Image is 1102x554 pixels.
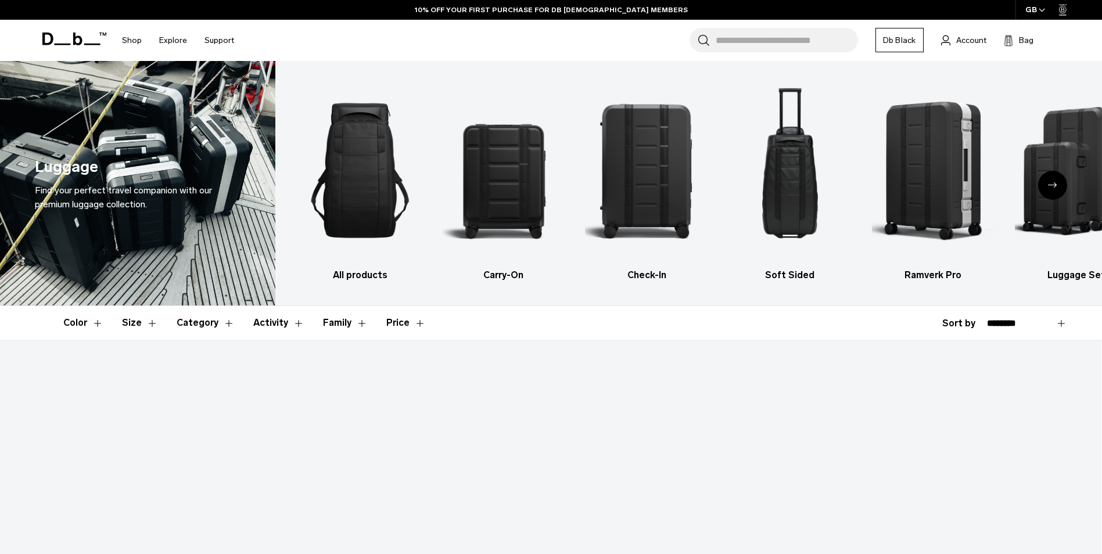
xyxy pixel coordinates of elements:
[415,5,688,15] a: 10% OFF YOUR FIRST PURCHASE FOR DB [DEMOGRAPHIC_DATA] MEMBERS
[442,78,565,262] img: Db
[299,78,422,282] a: Db All products
[585,78,708,262] img: Db
[253,306,304,340] button: Toggle Filter
[728,78,852,282] li: 4 / 6
[177,306,235,340] button: Toggle Filter
[1019,34,1033,46] span: Bag
[113,20,243,61] nav: Main Navigation
[1038,171,1067,200] div: Next slide
[872,78,995,282] li: 5 / 6
[35,185,212,210] span: Find your perfect travel companion with our premium luggage collection.
[585,78,708,282] li: 3 / 6
[122,306,158,340] button: Toggle Filter
[299,78,422,262] img: Db
[204,20,234,61] a: Support
[299,268,422,282] h3: All products
[442,78,565,282] li: 2 / 6
[872,268,995,282] h3: Ramverk Pro
[872,78,995,262] img: Db
[323,306,368,340] button: Toggle Filter
[728,78,852,262] img: Db
[728,78,852,282] a: Db Soft Sided
[585,268,708,282] h3: Check-In
[941,33,986,47] a: Account
[875,28,924,52] a: Db Black
[872,78,995,282] a: Db Ramverk Pro
[1004,33,1033,47] button: Bag
[299,78,422,282] li: 1 / 6
[956,34,986,46] span: Account
[728,268,852,282] h3: Soft Sided
[442,268,565,282] h3: Carry-On
[63,306,103,340] button: Toggle Filter
[35,155,98,179] h1: Luggage
[585,78,708,282] a: Db Check-In
[386,306,426,340] button: Toggle Price
[159,20,187,61] a: Explore
[122,20,142,61] a: Shop
[442,78,565,282] a: Db Carry-On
